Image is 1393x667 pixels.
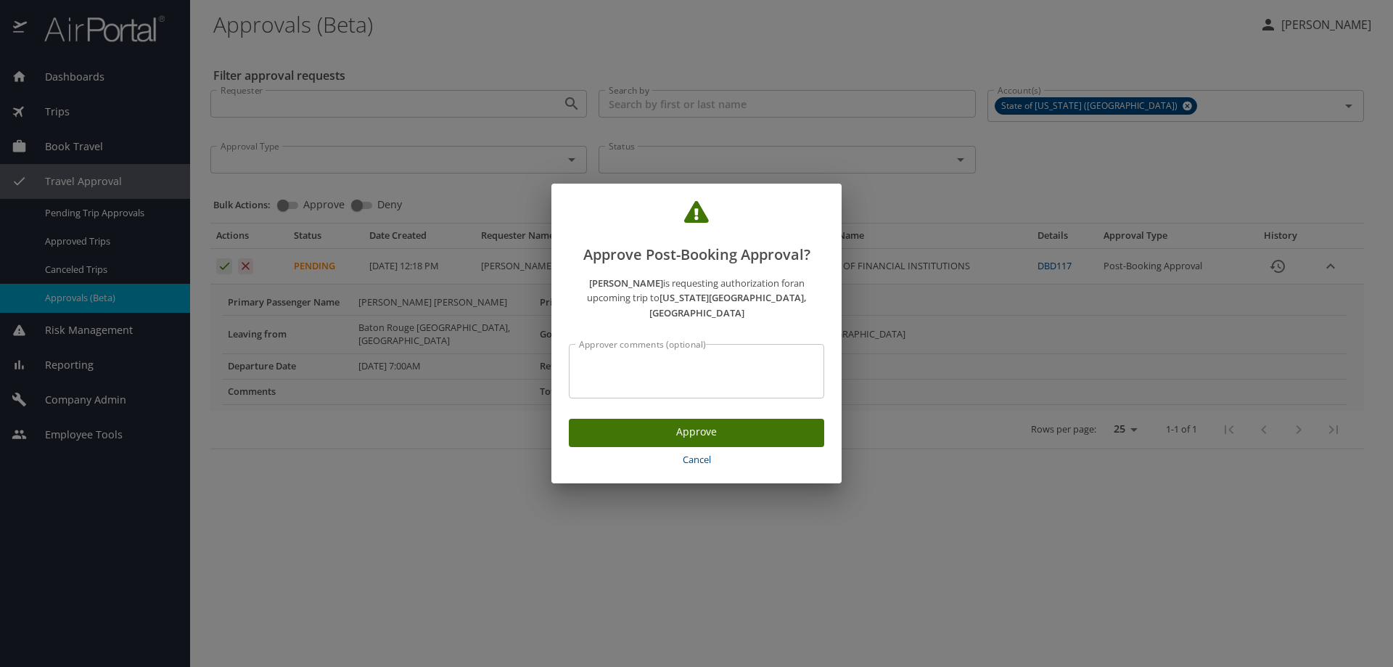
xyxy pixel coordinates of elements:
[649,291,807,319] strong: [US_STATE][GEOGRAPHIC_DATA], [GEOGRAPHIC_DATA]
[589,277,663,290] strong: [PERSON_NAME]
[575,451,818,468] span: Cancel
[580,423,813,441] span: Approve
[569,276,824,321] p: is requesting authorization for an upcoming trip to
[569,447,824,472] button: Cancel
[569,201,824,266] h2: Approve Post-Booking Approval?
[569,419,824,447] button: Approve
